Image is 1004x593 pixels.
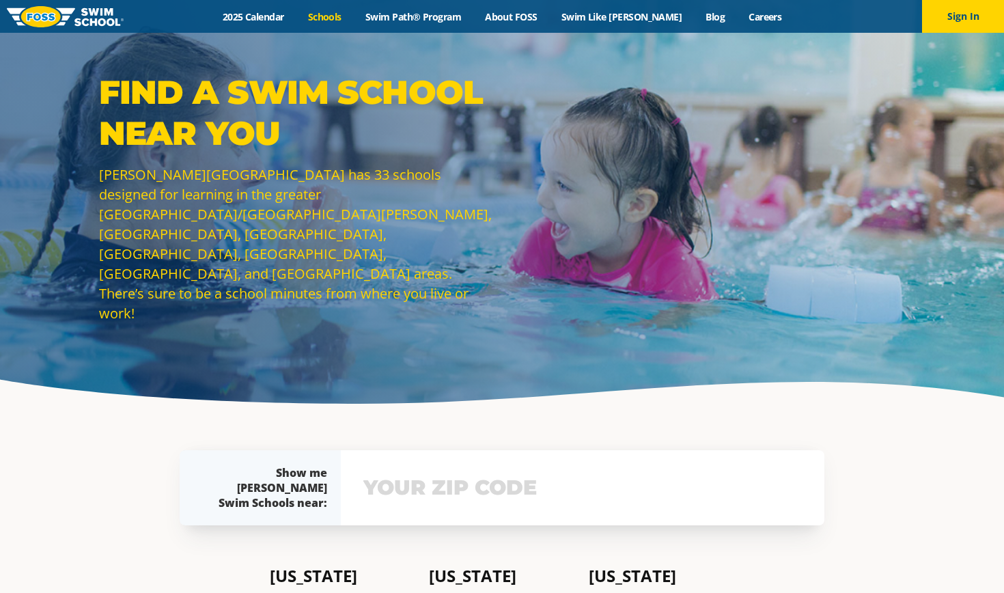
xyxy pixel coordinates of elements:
[429,566,574,585] h4: [US_STATE]
[549,10,694,23] a: Swim Like [PERSON_NAME]
[694,10,737,23] a: Blog
[7,6,124,27] img: FOSS Swim School Logo
[353,10,473,23] a: Swim Path® Program
[737,10,794,23] a: Careers
[360,468,805,508] input: YOUR ZIP CODE
[99,165,495,323] p: [PERSON_NAME][GEOGRAPHIC_DATA] has 33 schools designed for learning in the greater [GEOGRAPHIC_DA...
[270,566,415,585] h4: [US_STATE]
[296,10,353,23] a: Schools
[210,10,296,23] a: 2025 Calendar
[99,72,495,154] p: Find a Swim School Near You
[473,10,550,23] a: About FOSS
[207,465,327,510] div: Show me [PERSON_NAME] Swim Schools near:
[589,566,734,585] h4: [US_STATE]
